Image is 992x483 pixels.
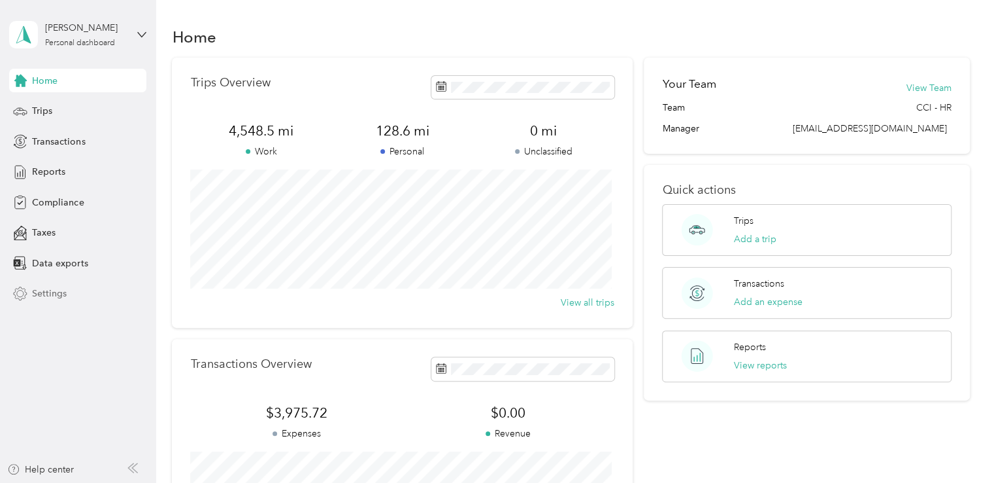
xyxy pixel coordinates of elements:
[403,427,614,440] p: Revenue
[403,404,614,422] span: $0.00
[473,122,614,140] span: 0 mi
[190,76,270,90] p: Trips Overview
[662,122,699,135] span: Manager
[332,145,473,158] p: Personal
[662,76,716,92] h2: Your Team
[190,122,331,140] span: 4,548.5 mi
[190,404,402,422] span: $3,975.72
[190,357,311,371] p: Transactions Overview
[662,183,951,197] p: Quick actions
[734,214,753,228] p: Trips
[190,145,331,158] p: Work
[734,232,776,246] button: Add a trip
[190,427,402,440] p: Expenses
[32,74,58,88] span: Home
[32,135,85,149] span: Transactions
[32,196,84,209] span: Compliance
[793,123,947,134] span: [EMAIL_ADDRESS][DOMAIN_NAME]
[45,21,127,35] div: [PERSON_NAME]
[32,165,65,179] span: Reports
[734,340,766,354] p: Reports
[332,122,473,140] span: 128.6 mi
[916,101,951,115] span: CCI - HR
[45,39,115,47] div: Personal dashboard
[734,277,784,291] p: Transactions
[32,104,52,118] span: Trips
[662,101,684,115] span: Team
[919,410,992,483] iframe: Everlance-gr Chat Button Frame
[7,463,74,476] button: Help center
[906,81,951,95] button: View Team
[32,226,56,240] span: Taxes
[172,30,216,44] h1: Home
[473,145,614,158] p: Unclassified
[32,287,67,300] span: Settings
[32,257,88,270] span: Data exports
[734,295,802,309] button: Add an expense
[734,359,787,372] button: View reports
[561,296,614,310] button: View all trips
